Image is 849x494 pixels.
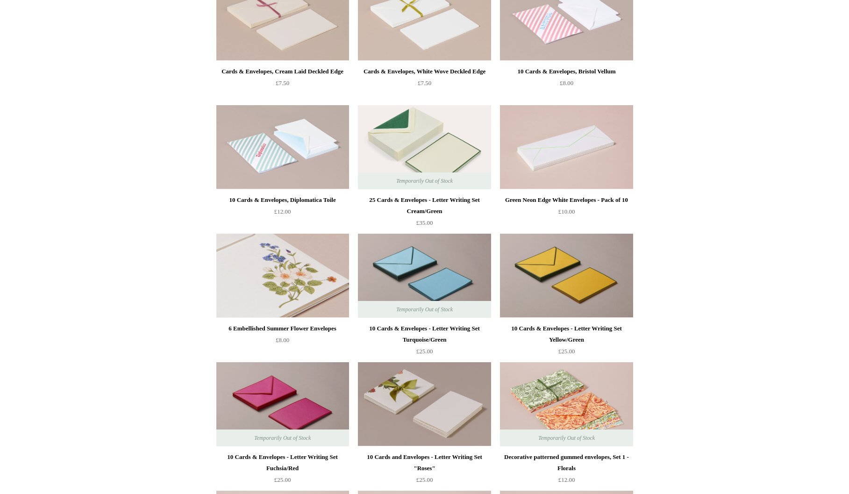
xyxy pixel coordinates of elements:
[216,323,349,361] a: 6 Embellished Summer Flower Envelopes £8.00
[216,362,349,446] a: 10 Cards & Envelopes - Letter Writing Set Fuchsia/Red 10 Cards & Envelopes - Letter Writing Set F...
[216,66,349,104] a: Cards & Envelopes, Cream Laid Deckled Edge £7.50
[500,234,633,318] a: 10 Cards & Envelopes - Letter Writing Set Yellow/Green 10 Cards & Envelopes - Letter Writing Set ...
[502,451,630,474] div: Decorative patterned gummed envelopes, Set 1 - Florals
[216,194,349,233] a: 10 Cards & Envelopes, Diplomatica Toile £12.00
[416,348,433,355] span: £25.00
[387,172,462,189] span: Temporarily Out of Stock
[358,451,491,490] a: 10 Cards and Envelopes - Letter Writing Set "Roses" £25.00
[358,362,491,446] a: 10 Cards and Envelopes - Letter Writing Set "Roses" 10 Cards and Envelopes - Letter Writing Set "...
[219,323,347,334] div: 6 Embellished Summer Flower Envelopes
[358,234,491,318] img: 10 Cards & Envelopes - Letter Writing Set Turquoise/Green
[274,476,291,483] span: £25.00
[358,362,491,446] img: 10 Cards and Envelopes - Letter Writing Set "Roses"
[219,194,347,206] div: 10 Cards & Envelopes, Diplomatica Toile
[500,451,633,490] a: Decorative patterned gummed envelopes, Set 1 - Florals £12.00
[358,66,491,104] a: Cards & Envelopes, White Wove Deckled Edge £7.50
[529,430,604,446] span: Temporarily Out of Stock
[276,336,289,344] span: £8.00
[358,323,491,361] a: 10 Cards & Envelopes - Letter Writing Set Turquoise/Green £25.00
[360,66,488,77] div: Cards & Envelopes, White Wove Deckled Edge
[216,234,349,318] img: 6 Embellished Summer Flower Envelopes
[276,79,289,86] span: £7.50
[418,79,431,86] span: £7.50
[500,362,633,446] img: Decorative patterned gummed envelopes, Set 1 - Florals
[216,234,349,318] a: 6 Embellished Summer Flower Envelopes 6 Embellished Summer Flower Envelopes
[500,234,633,318] img: 10 Cards & Envelopes - Letter Writing Set Yellow/Green
[358,234,491,318] a: 10 Cards & Envelopes - Letter Writing Set Turquoise/Green 10 Cards & Envelopes - Letter Writing S...
[219,451,347,474] div: 10 Cards & Envelopes - Letter Writing Set Fuchsia/Red
[500,323,633,361] a: 10 Cards & Envelopes - Letter Writing Set Yellow/Green £25.00
[358,105,491,189] a: 25 Cards & Envelopes - Letter Writing Set Cream/Green 25 Cards & Envelopes - Letter Writing Set C...
[558,476,575,483] span: £12.00
[360,451,488,474] div: 10 Cards and Envelopes - Letter Writing Set "Roses"
[274,208,291,215] span: £12.00
[216,362,349,446] img: 10 Cards & Envelopes - Letter Writing Set Fuchsia/Red
[558,208,575,215] span: £10.00
[216,105,349,189] a: 10 Cards & Envelopes, Diplomatica Toile 10 Cards & Envelopes, Diplomatica Toile
[216,105,349,189] img: 10 Cards & Envelopes, Diplomatica Toile
[416,476,433,483] span: £25.00
[502,323,630,345] div: 10 Cards & Envelopes - Letter Writing Set Yellow/Green
[560,79,573,86] span: £8.00
[500,105,633,189] a: Green Neon Edge White Envelopes - Pack of 10 Green Neon Edge White Envelopes - Pack of 10
[216,451,349,490] a: 10 Cards & Envelopes - Letter Writing Set Fuchsia/Red £25.00
[416,219,433,226] span: £35.00
[502,66,630,77] div: 10 Cards & Envelopes, Bristol Vellum
[219,66,347,77] div: Cards & Envelopes, Cream Laid Deckled Edge
[500,105,633,189] img: Green Neon Edge White Envelopes - Pack of 10
[358,105,491,189] img: 25 Cards & Envelopes - Letter Writing Set Cream/Green
[500,66,633,104] a: 10 Cards & Envelopes, Bristol Vellum £8.00
[387,301,462,318] span: Temporarily Out of Stock
[500,362,633,446] a: Decorative patterned gummed envelopes, Set 1 - Florals Decorative patterned gummed envelopes, Set...
[245,430,320,446] span: Temporarily Out of Stock
[360,323,488,345] div: 10 Cards & Envelopes - Letter Writing Set Turquoise/Green
[358,194,491,233] a: 25 Cards & Envelopes - Letter Writing Set Cream/Green £35.00
[500,194,633,233] a: Green Neon Edge White Envelopes - Pack of 10 £10.00
[360,194,488,217] div: 25 Cards & Envelopes - Letter Writing Set Cream/Green
[502,194,630,206] div: Green Neon Edge White Envelopes - Pack of 10
[558,348,575,355] span: £25.00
